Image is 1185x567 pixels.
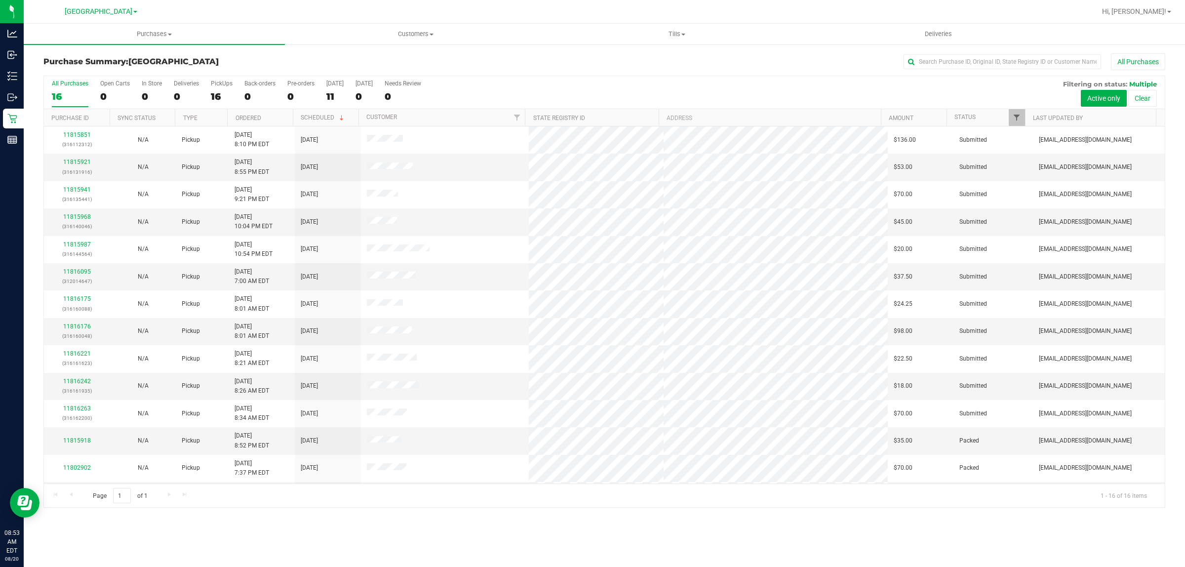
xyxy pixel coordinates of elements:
[63,378,91,385] a: 11816242
[183,115,197,121] a: Type
[287,91,315,102] div: 0
[894,463,912,473] span: $70.00
[138,218,149,225] span: Not Applicable
[301,409,318,418] span: [DATE]
[301,463,318,473] span: [DATE]
[52,91,88,102] div: 16
[355,91,373,102] div: 0
[182,190,200,199] span: Pickup
[326,80,344,87] div: [DATE]
[50,386,104,396] p: (316161935)
[138,273,149,280] span: Not Applicable
[235,130,269,149] span: [DATE] 8:10 PM EDT
[65,7,132,16] span: [GEOGRAPHIC_DATA]
[50,277,104,286] p: (312014647)
[894,217,912,227] span: $45.00
[50,249,104,259] p: (316144564)
[138,437,149,444] span: Not Applicable
[904,54,1101,69] input: Search Purchase ID, Original ID, State Registry ID or Customer Name...
[235,349,269,368] span: [DATE] 8:21 AM EDT
[236,115,261,121] a: Ordered
[301,436,318,445] span: [DATE]
[63,241,91,248] a: 11815987
[138,162,149,172] button: N/A
[182,135,200,145] span: Pickup
[547,30,807,39] span: Tills
[174,80,199,87] div: Deliveries
[1039,436,1132,445] span: [EMAIL_ADDRESS][DOMAIN_NAME]
[63,464,91,471] a: 11802902
[959,409,987,418] span: Submitted
[63,295,91,302] a: 11816175
[235,322,269,341] span: [DATE] 8:01 AM EDT
[182,436,200,445] span: Pickup
[235,267,269,286] span: [DATE] 7:00 AM EDT
[959,272,987,282] span: Submitted
[1039,244,1132,254] span: [EMAIL_ADDRESS][DOMAIN_NAME]
[894,272,912,282] span: $37.50
[182,244,200,254] span: Pickup
[1039,299,1132,309] span: [EMAIL_ADDRESS][DOMAIN_NAME]
[954,114,976,121] a: Status
[959,162,987,172] span: Submitted
[50,304,104,314] p: (316160088)
[52,80,88,87] div: All Purchases
[894,299,912,309] span: $24.25
[301,162,318,172] span: [DATE]
[1093,488,1155,503] span: 1 - 16 of 16 items
[4,528,19,555] p: 08:53 AM EDT
[235,377,269,396] span: [DATE] 8:26 AM EDT
[894,436,912,445] span: $35.00
[1039,463,1132,473] span: [EMAIL_ADDRESS][DOMAIN_NAME]
[100,80,130,87] div: Open Carts
[118,115,156,121] a: Sync Status
[235,404,269,423] span: [DATE] 8:34 AM EDT
[894,326,912,336] span: $98.00
[1009,109,1025,126] a: Filter
[959,244,987,254] span: Submitted
[138,191,149,198] span: Not Applicable
[138,299,149,309] button: N/A
[182,162,200,172] span: Pickup
[244,91,276,102] div: 0
[1039,381,1132,391] span: [EMAIL_ADDRESS][DOMAIN_NAME]
[889,115,913,121] a: Amount
[235,158,269,176] span: [DATE] 8:55 PM EDT
[959,135,987,145] span: Submitted
[959,381,987,391] span: Submitted
[138,272,149,282] button: N/A
[138,163,149,170] span: Not Applicable
[24,24,285,44] a: Purchases
[533,115,585,121] a: State Registry ID
[50,195,104,204] p: (316135441)
[63,350,91,357] a: 11816221
[301,135,318,145] span: [DATE]
[894,244,912,254] span: $20.00
[138,409,149,418] button: N/A
[546,24,807,44] a: Tills
[7,50,17,60] inline-svg: Inbound
[959,463,979,473] span: Packed
[1039,217,1132,227] span: [EMAIL_ADDRESS][DOMAIN_NAME]
[138,354,149,364] button: N/A
[113,488,131,503] input: 1
[10,488,39,518] iframe: Resource center
[138,244,149,254] button: N/A
[211,91,233,102] div: 16
[24,30,285,39] span: Purchases
[808,24,1069,44] a: Deliveries
[235,431,269,450] span: [DATE] 8:52 PM EDT
[84,488,156,503] span: Page of 1
[959,190,987,199] span: Submitted
[182,381,200,391] span: Pickup
[138,300,149,307] span: Not Applicable
[1039,326,1132,336] span: [EMAIL_ADDRESS][DOMAIN_NAME]
[63,268,91,275] a: 11816095
[182,409,200,418] span: Pickup
[174,91,199,102] div: 0
[4,555,19,563] p: 08/20
[138,245,149,252] span: Not Applicable
[182,326,200,336] span: Pickup
[1039,190,1132,199] span: [EMAIL_ADDRESS][DOMAIN_NAME]
[50,140,104,149] p: (316112312)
